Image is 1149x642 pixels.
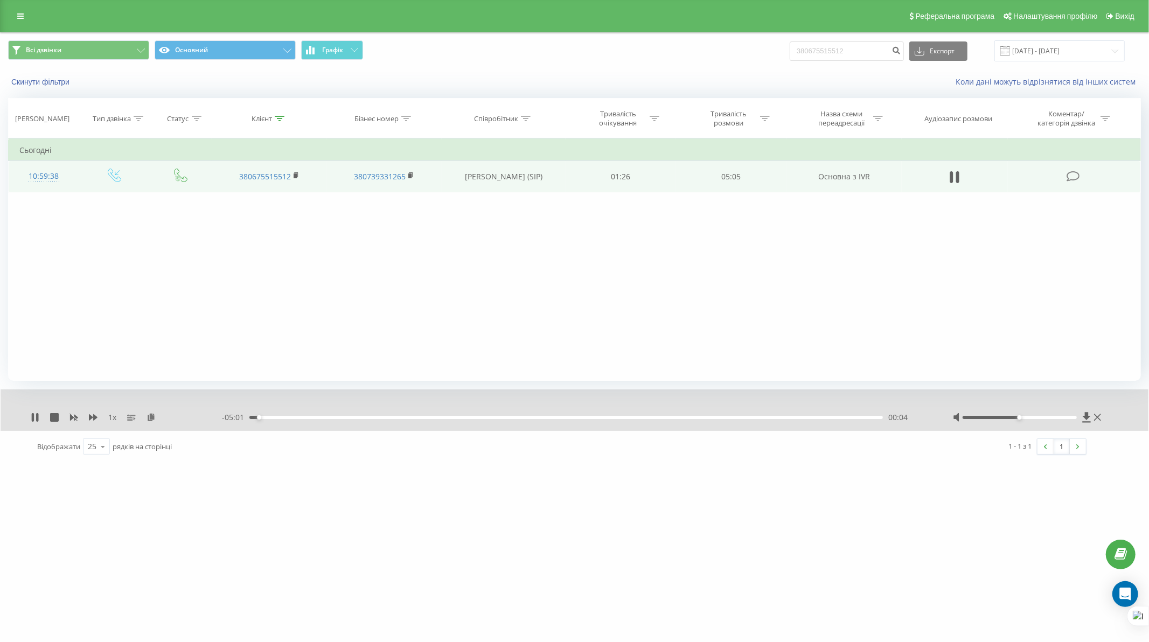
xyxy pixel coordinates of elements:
a: 380675515512 [239,171,291,182]
span: рядків на сторінці [113,442,172,451]
td: Основна з IVR [786,161,901,192]
button: Експорт [909,41,967,61]
td: 05:05 [676,161,786,192]
a: 380739331265 [354,171,406,182]
td: 01:26 [566,161,676,192]
div: 1 - 1 з 1 [1009,441,1032,451]
div: [PERSON_NAME] [15,114,69,123]
div: Тривалість очікування [589,109,647,128]
span: 1 x [108,412,116,423]
div: Тип дзвінка [93,114,131,123]
button: Всі дзвінки [8,40,149,60]
div: Назва схеми переадресації [813,109,871,128]
div: Тривалість розмови [700,109,757,128]
input: Пошук за номером [790,41,904,61]
div: Коментар/категорія дзвінка [1035,109,1098,128]
button: Основний [155,40,296,60]
div: Клієнт [252,114,272,123]
div: Співробітник [474,114,518,123]
span: Налаштування профілю [1013,12,1097,20]
td: [PERSON_NAME] (SIP) [442,161,566,192]
span: Відображати [37,442,80,451]
div: Бізнес номер [354,114,399,123]
button: Графік [301,40,363,60]
a: Коли дані можуть відрізнятися вiд інших систем [956,76,1141,87]
div: Аудіозапис розмови [924,114,992,123]
a: 1 [1054,439,1070,454]
button: Скинути фільтри [8,77,75,87]
span: Реферальна програма [916,12,995,20]
div: Accessibility label [1018,415,1022,420]
div: Open Intercom Messenger [1112,581,1138,607]
span: Вихід [1116,12,1134,20]
div: 25 [88,441,96,452]
span: 00:04 [888,412,908,423]
div: Accessibility label [257,415,261,420]
span: Всі дзвінки [26,46,61,54]
span: - 05:01 [222,412,249,423]
div: 10:59:38 [19,166,68,187]
span: Графік [322,46,343,54]
td: Сьогодні [9,139,1141,161]
div: Статус [168,114,189,123]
